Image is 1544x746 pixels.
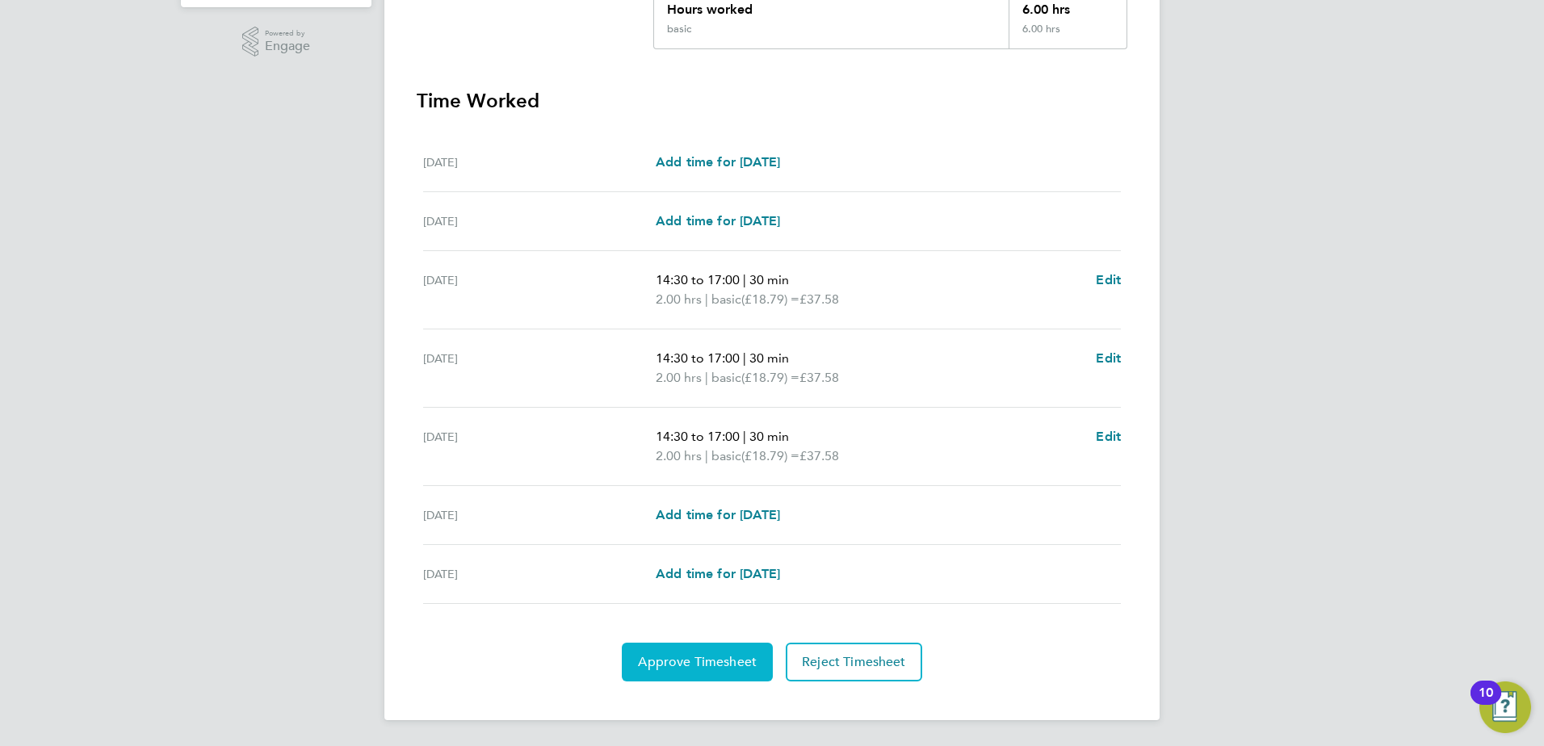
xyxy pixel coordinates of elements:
div: basic [667,23,691,36]
span: | [705,448,708,463]
span: 14:30 to 17:00 [656,272,740,287]
span: £37.58 [799,370,839,385]
span: | [705,370,708,385]
span: | [743,272,746,287]
span: (£18.79) = [741,370,799,385]
span: basic [711,368,741,388]
div: [DATE] [423,564,656,584]
span: 14:30 to 17:00 [656,429,740,444]
span: Edit [1096,272,1121,287]
span: | [743,429,746,444]
span: 30 min [749,350,789,366]
span: (£18.79) = [741,448,799,463]
div: [DATE] [423,505,656,525]
span: Add time for [DATE] [656,154,780,170]
div: [DATE] [423,427,656,466]
span: £37.58 [799,291,839,307]
span: basic [711,290,741,309]
button: Open Resource Center, 10 new notifications [1479,681,1531,733]
button: Reject Timesheet [786,643,922,681]
span: £37.58 [799,448,839,463]
div: 6.00 hrs [1009,23,1127,48]
span: Approve Timesheet [638,654,757,670]
a: Add time for [DATE] [656,212,780,231]
span: Add time for [DATE] [656,213,780,228]
div: [DATE] [423,270,656,309]
div: [DATE] [423,212,656,231]
h3: Time Worked [417,88,1127,114]
span: | [705,291,708,307]
a: Add time for [DATE] [656,564,780,584]
span: Edit [1096,350,1121,366]
div: 10 [1479,693,1493,714]
span: Reject Timesheet [802,654,906,670]
a: Edit [1096,349,1121,368]
button: Approve Timesheet [622,643,773,681]
span: 2.00 hrs [656,291,702,307]
span: Powered by [265,27,310,40]
a: Edit [1096,427,1121,446]
span: Add time for [DATE] [656,566,780,581]
span: 30 min [749,429,789,444]
span: Edit [1096,429,1121,444]
div: [DATE] [423,349,656,388]
span: basic [711,446,741,466]
span: 30 min [749,272,789,287]
a: Edit [1096,270,1121,290]
div: [DATE] [423,153,656,172]
span: Add time for [DATE] [656,507,780,522]
span: Engage [265,40,310,53]
span: 2.00 hrs [656,448,702,463]
a: Add time for [DATE] [656,505,780,525]
a: Powered byEngage [242,27,311,57]
span: | [743,350,746,366]
span: (£18.79) = [741,291,799,307]
span: 14:30 to 17:00 [656,350,740,366]
a: Add time for [DATE] [656,153,780,172]
span: 2.00 hrs [656,370,702,385]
